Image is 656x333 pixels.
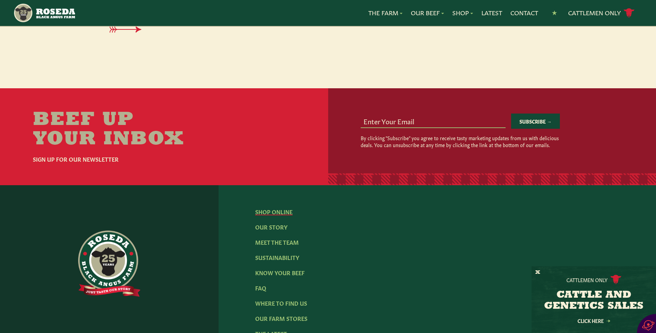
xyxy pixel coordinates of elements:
a: Our Farm Stores [255,314,307,322]
h6: Sign Up For Our Newsletter [33,155,210,163]
a: Know Your Beef [255,269,305,276]
a: Sustainability [255,253,299,261]
input: Enter Your Email [361,114,506,127]
p: By clicking "Subscribe" you agree to receive tasty marketing updates from us with delicious deals... [361,134,560,148]
p: Cattlemen Only [566,276,608,283]
img: https://roseda.com/wp-content/uploads/2021/06/roseda-25-full@2x.png [78,231,140,297]
button: Subscribe → [511,114,560,129]
img: cattle-icon.svg [610,275,621,284]
a: Cattlemen Only [568,7,635,19]
a: The Farm [368,8,403,17]
h2: Beef Up Your Inbox [33,110,210,149]
a: Shop Online [255,208,293,215]
a: Where To Find Us [255,299,307,307]
a: Our Story [255,223,287,231]
button: X [535,269,540,276]
h3: CATTLE AND GENETICS SALES [540,290,647,312]
a: Shop [452,8,473,17]
a: FAQ [255,284,266,291]
a: Our Beef [411,8,444,17]
a: Latest [481,8,502,17]
img: https://roseda.com/wp-content/uploads/2021/05/roseda-25-header.png [13,3,75,23]
a: Contact [510,8,538,17]
a: Click Here [563,318,625,323]
a: Meet The Team [255,238,299,246]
